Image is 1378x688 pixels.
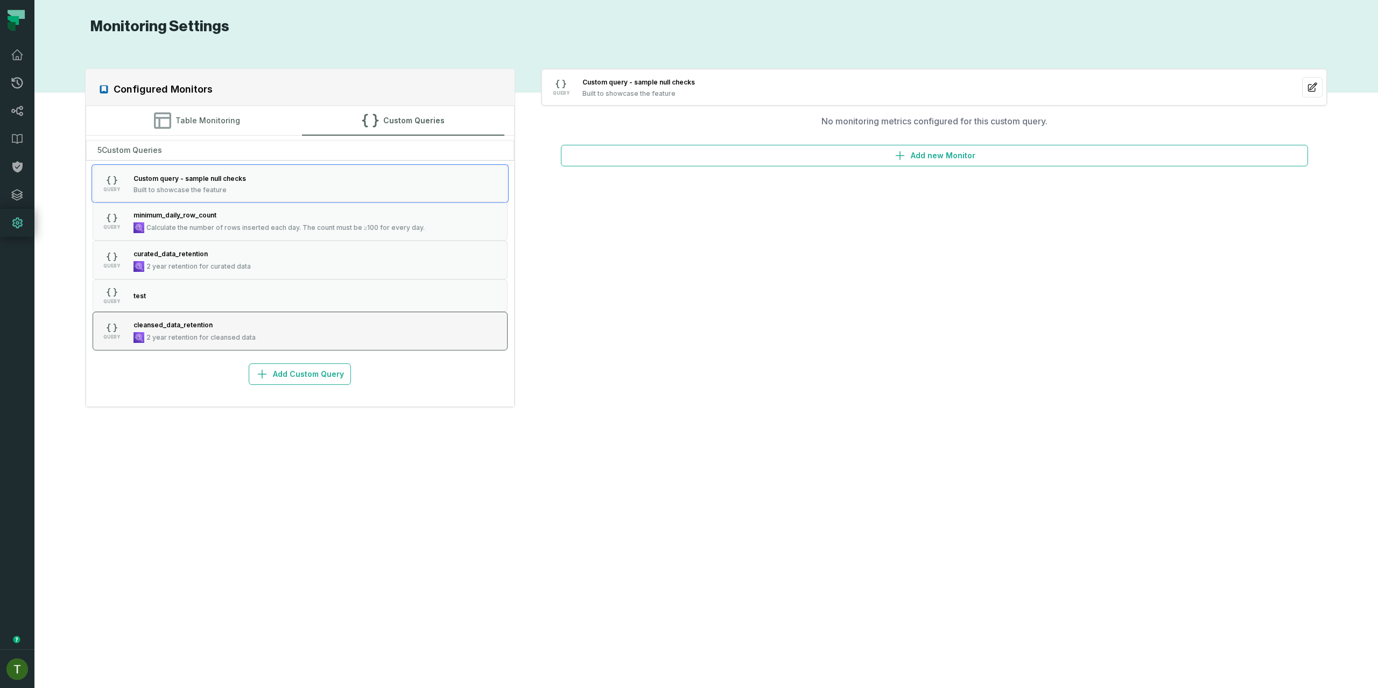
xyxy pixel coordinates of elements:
[133,174,246,182] span: Custom query - sample null checks
[561,106,1308,136] div: No monitoring metrics configured for this custom query.
[86,140,515,160] div: 5 Custom Queries
[146,333,256,342] span: 2 year retention for cleansed data
[553,90,570,96] span: QUERY
[302,106,504,135] button: Custom Queries
[133,211,216,219] span: minimum_daily_row_count
[561,145,1308,166] button: Add new Monitor
[103,299,120,304] span: QUERY
[93,312,508,350] button: QUERY2 year retention for cleansed data
[582,89,676,98] span: Built to showcase the feature
[93,241,508,279] button: QUERY2 year retention for curated data
[542,69,1327,106] button: QUERYBuilt to showcase the feature
[93,279,508,312] button: QUERY
[133,250,208,258] span: curated_data_retention
[133,292,146,300] span: test
[114,82,213,97] h2: Configured Monitors
[85,17,229,36] h1: Monitoring Settings
[103,187,120,192] span: QUERY
[93,165,508,202] button: QUERYBuilt to showcase the feature
[12,635,22,644] div: Tooltip anchor
[133,321,213,329] span: cleansed_data_retention
[103,334,120,340] span: QUERY
[6,658,28,680] img: avatar of Tomer Galun
[582,78,695,86] span: Custom query - sample null checks
[146,262,251,271] span: 2 year retention for curated data
[96,106,298,135] button: Table Monitoring
[93,202,508,241] button: QUERYCalculate the number of rows inserted each day. The count must be ≥100 for every day.
[103,263,120,269] span: QUERY
[249,363,351,385] button: Add Custom Query
[133,186,227,194] span: Built to showcase the feature
[146,223,425,232] span: Calculate the number of rows inserted each day. The count must be ≥100 for every day.
[103,224,120,230] span: QUERY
